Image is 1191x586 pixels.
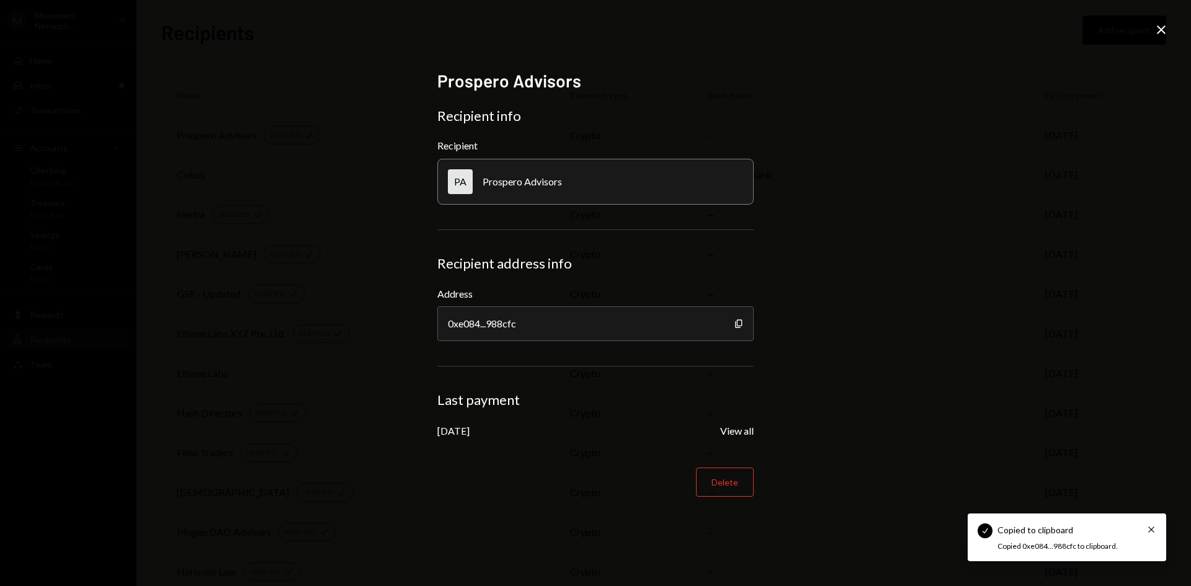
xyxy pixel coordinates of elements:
[720,425,754,438] button: View all
[437,425,470,437] div: [DATE]
[437,391,754,409] div: Last payment
[448,169,473,194] div: PA
[437,306,754,341] div: 0xe084...988cfc
[437,107,754,125] div: Recipient info
[997,523,1073,536] div: Copied to clipboard
[437,286,754,301] label: Address
[437,255,754,272] div: Recipient address info
[483,175,562,187] div: Prospero Advisors
[437,69,754,93] h2: Prospero Advisors
[437,140,754,151] div: Recipient
[997,541,1129,552] div: Copied 0xe084...988cfc to clipboard.
[696,468,754,497] button: Delete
